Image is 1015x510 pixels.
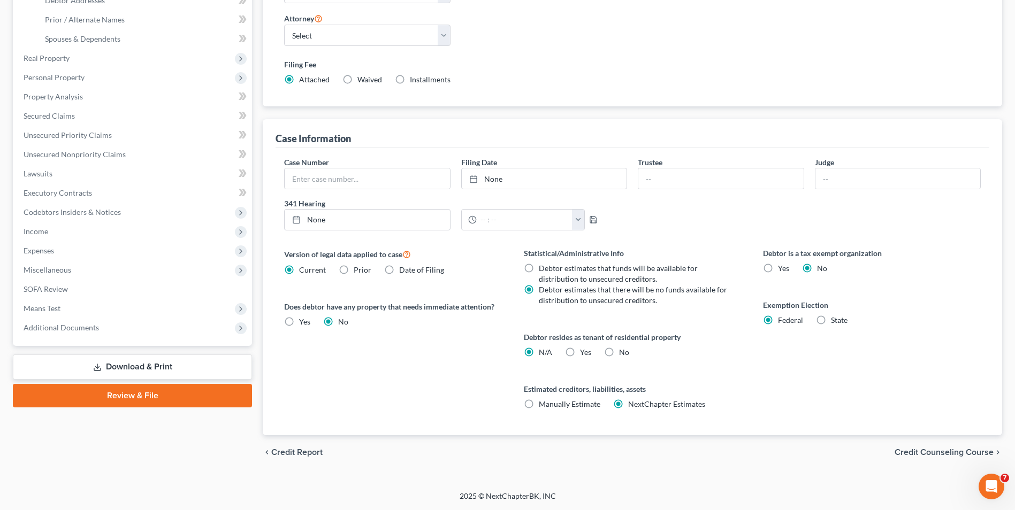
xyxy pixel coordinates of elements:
label: Filing Fee [284,59,981,70]
label: Filing Date [461,157,497,168]
a: None [462,168,627,189]
span: State [831,315,848,324]
a: Unsecured Priority Claims [15,126,252,145]
span: 7 [1001,474,1009,482]
label: Attorney [284,12,323,25]
span: Property Analysis [24,92,83,101]
a: Unsecured Nonpriority Claims [15,145,252,164]
span: Income [24,227,48,236]
button: Credit Counseling Course chevron_right [895,448,1002,457]
span: Federal [778,315,803,324]
a: Lawsuits [15,164,252,183]
span: Unsecured Nonpriority Claims [24,150,126,159]
input: -- : -- [477,210,573,230]
span: Installments [410,75,451,84]
input: -- [815,168,980,189]
i: chevron_left [263,448,271,457]
span: Executory Contracts [24,188,92,197]
label: Case Number [284,157,329,168]
iframe: Intercom live chat [979,474,1004,499]
span: No [817,264,827,273]
span: N/A [539,347,552,357]
span: Yes [580,347,591,357]
span: Spouses & Dependents [45,34,120,43]
label: Estimated creditors, liabilities, assets [524,383,742,395]
span: Date of Filing [399,265,444,274]
span: No [338,317,348,326]
span: Lawsuits [24,169,52,178]
span: Real Property [24,53,70,63]
input: Enter case number... [285,168,449,189]
a: Secured Claims [15,106,252,126]
span: Codebtors Insiders & Notices [24,207,121,217]
label: Statistical/Administrative Info [524,248,742,259]
span: Unsecured Priority Claims [24,130,112,140]
a: None [285,210,449,230]
span: Manually Estimate [539,399,600,408]
label: Judge [815,157,834,168]
a: Review & File [13,384,252,407]
span: Expenses [24,246,54,255]
span: Debtor estimates that there will be no funds available for distribution to unsecured creditors. [539,285,727,305]
span: Secured Claims [24,111,75,120]
span: Means Test [24,304,60,313]
label: Exemption Election [763,299,981,311]
label: Debtor resides as tenant of residential property [524,331,742,343]
div: 2025 © NextChapterBK, INC [203,491,813,510]
span: Waived [357,75,382,84]
span: Additional Documents [24,323,99,332]
span: Prior / Alternate Names [45,15,125,24]
a: Property Analysis [15,87,252,106]
label: Debtor is a tax exempt organization [763,248,981,259]
label: Does debtor have any property that needs immediate attention? [284,301,502,312]
span: Credit Counseling Course [895,448,994,457]
label: 341 Hearing [279,198,632,209]
span: Attached [299,75,330,84]
span: Debtor estimates that funds will be available for distribution to unsecured creditors. [539,264,698,283]
a: SOFA Review [15,280,252,299]
span: Miscellaneous [24,265,71,274]
i: chevron_right [994,448,1002,457]
a: Download & Print [13,354,252,380]
label: Version of legal data applied to case [284,248,502,260]
span: Yes [778,264,789,273]
span: Prior [354,265,371,274]
span: SOFA Review [24,284,68,293]
label: Trustee [638,157,662,168]
input: -- [638,168,803,189]
span: Credit Report [271,448,323,457]
a: Spouses & Dependents [36,29,252,49]
span: NextChapter Estimates [628,399,705,408]
a: Executory Contracts [15,183,252,203]
span: Personal Property [24,73,85,82]
span: No [619,347,629,357]
span: Current [299,265,326,274]
a: Prior / Alternate Names [36,10,252,29]
button: chevron_left Credit Report [263,448,323,457]
div: Case Information [276,132,351,145]
span: Yes [299,317,310,326]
